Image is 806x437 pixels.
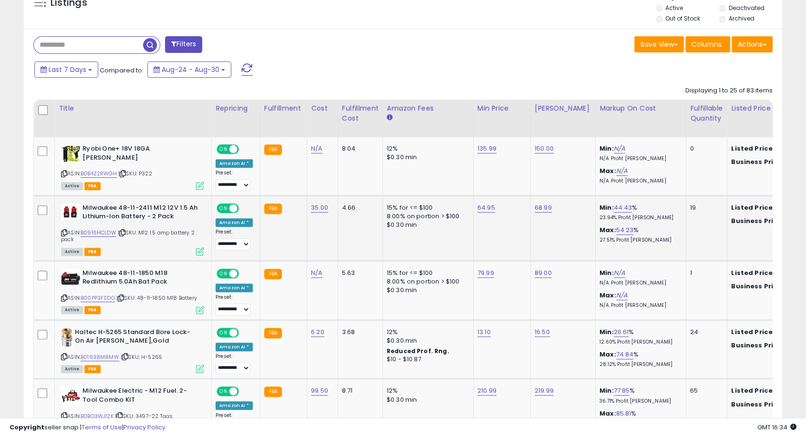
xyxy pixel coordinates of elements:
div: 15% for <= $100 [387,203,466,212]
a: 150.00 [535,144,554,153]
img: 41CwtDS-HOL._SL40_.jpg [61,269,80,288]
div: 4.66 [342,203,375,212]
b: Listed Price: [731,268,775,277]
div: Fulfillment [264,103,303,113]
img: 41zUMIvPZ2L._SL40_.jpg [61,203,80,220]
a: 219.99 [535,386,554,396]
a: 16.50 [535,327,550,337]
a: 6.20 [311,327,324,337]
span: FBA [84,182,101,190]
div: Title [59,103,207,113]
a: 79.99 [477,268,494,278]
span: ON [217,328,229,336]
a: 89.00 [535,268,552,278]
div: ASIN: [61,203,204,254]
div: Cost [311,103,334,113]
div: 24 [690,328,720,336]
span: ON [217,204,229,212]
span: ON [217,269,229,277]
div: 8.00% on portion > $100 [387,277,466,286]
span: OFF [238,269,253,277]
span: All listings currently available for purchase on Amazon [61,248,83,256]
b: Milwaukee 48-11-2411 M12 12V 1.5 Ah Lithium-Ion Battery - 2 Pack [83,203,198,224]
p: 23.94% Profit [PERSON_NAME] [599,214,679,221]
a: B0916HCLDW [81,229,116,237]
div: ASIN: [61,269,204,313]
div: 12% [387,386,466,395]
img: 41zfIUNTOnL._SL40_.jpg [61,328,72,347]
div: ASIN: [61,144,204,189]
b: Listed Price: [731,144,775,153]
div: ASIN: [61,328,204,372]
b: Business Price: [731,400,784,409]
small: FBA [264,328,282,338]
a: B00PP3FSDG [81,294,115,302]
a: 135.99 [477,144,496,153]
label: Out of Stock [665,14,700,22]
a: B01938M8MW [81,353,119,361]
p: N/A Profit [PERSON_NAME] [599,280,679,286]
b: Haltec H-5265 Standard Bore Lock-On Air [PERSON_NAME],Gold [75,328,191,348]
span: FBA [84,248,101,256]
div: 12% [387,144,466,153]
label: Archived [729,14,754,22]
span: OFF [238,387,253,396]
img: 41tbvVLCCYL._SL40_.jpg [61,386,80,406]
div: Amazon AI * [216,343,253,351]
b: Max: [599,166,616,175]
small: FBA [264,144,282,155]
p: N/A Profit [PERSON_NAME] [599,178,679,184]
strong: Copyright [10,423,44,432]
b: Ryobi One+ 18V 18GA [PERSON_NAME] [83,144,198,164]
a: Privacy Policy [124,423,165,432]
p: 36.71% Profit [PERSON_NAME] [599,398,679,405]
a: N/A [311,268,322,278]
button: Columns [685,36,730,52]
div: $0.30 min [387,396,466,404]
div: 8.71 [342,386,375,395]
div: 0 [690,144,720,153]
label: Active [665,4,683,12]
div: Repricing [216,103,256,113]
b: Min: [599,327,614,336]
span: Columns [692,40,722,49]
div: Preset: [216,229,253,250]
div: $0.30 min [387,153,466,162]
button: Filters [165,36,202,53]
div: Amazon AI * [216,159,253,168]
div: 1 [690,269,720,277]
a: 77.85 [614,386,630,396]
b: Min: [599,203,614,212]
span: FBA [84,306,101,314]
div: Min Price [477,103,527,113]
a: 44.43 [614,203,632,213]
span: | SKU: 48-11-1850 M18 Battery [116,294,197,302]
span: Last 7 Days [49,65,86,74]
span: ON [217,387,229,396]
b: Listed Price: [731,203,775,212]
span: OFF [238,328,253,336]
div: 8.00% on portion > $100 [387,212,466,221]
b: Milwaukee Electric - M12 Fuel. 2-Tool Combo KIT [83,386,198,407]
b: Milwaukee 48-11-1850 M18 Redlithium 5.0Ah Bat Pack [83,269,198,289]
button: Aug-24 - Aug-30 [147,61,231,78]
a: 99.50 [311,386,328,396]
a: N/A [614,268,625,278]
b: Min: [599,386,614,395]
img: 31z4fOT3cfL._SL40_.jpg [61,144,80,163]
div: Fulfillment Cost [342,103,379,123]
small: FBA [264,269,282,279]
span: | SKU: H-5265 [121,353,162,361]
div: Preset: [216,294,253,315]
b: Business Price: [731,282,784,291]
div: Preset: [216,170,253,191]
span: | SKU: P322 [118,170,152,177]
b: Listed Price: [731,386,775,395]
div: % [599,226,679,244]
div: 3.68 [342,328,375,336]
a: 35.00 [311,203,328,213]
b: Business Price: [731,216,784,225]
p: N/A Profit [PERSON_NAME] [599,155,679,162]
small: FBA [264,203,282,214]
b: Business Price: [731,157,784,166]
